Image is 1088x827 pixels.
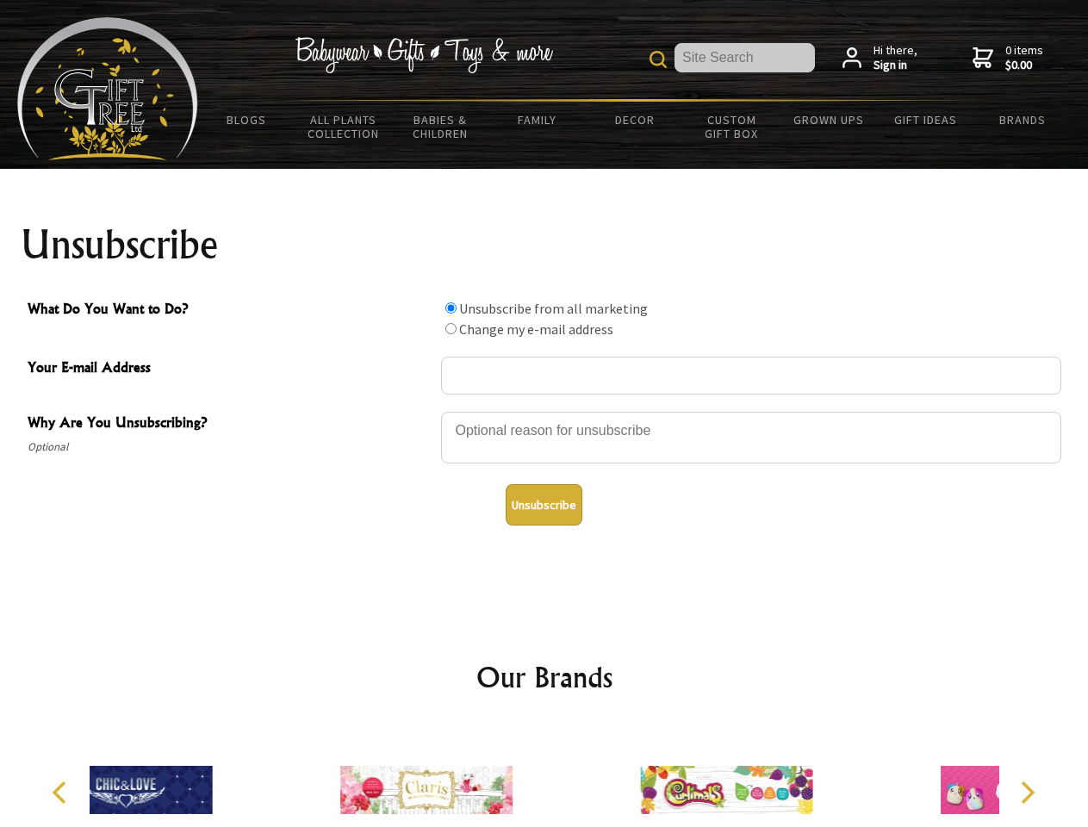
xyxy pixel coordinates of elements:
[28,412,432,437] span: Why Are You Unsubscribing?
[445,302,457,314] input: What Do You Want to Do?
[877,102,974,138] a: Gift Ideas
[586,102,683,138] a: Decor
[34,656,1054,698] h2: Our Brands
[459,300,648,317] label: Unsubscribe from all marketing
[506,484,582,525] button: Unsubscribe
[489,102,587,138] a: Family
[683,102,780,152] a: Custom Gift Box
[459,320,613,338] label: Change my e-mail address
[675,43,815,72] input: Site Search
[17,17,198,160] img: Babyware - Gifts - Toys and more...
[441,357,1061,395] input: Your E-mail Address
[1005,42,1043,73] span: 0 items
[43,774,81,811] button: Previous
[974,102,1072,138] a: Brands
[1008,774,1046,811] button: Next
[28,437,432,457] span: Optional
[874,58,917,73] strong: Sign in
[28,357,432,382] span: Your E-mail Address
[28,298,432,323] span: What Do You Want to Do?
[295,102,393,152] a: All Plants Collection
[874,43,917,73] span: Hi there,
[392,102,489,152] a: Babies & Children
[973,43,1043,73] a: 0 items$0.00
[295,37,553,73] img: Babywear - Gifts - Toys & more
[21,224,1068,265] h1: Unsubscribe
[445,323,457,334] input: What Do You Want to Do?
[198,102,295,138] a: BLOGS
[441,412,1061,463] textarea: Why Are You Unsubscribing?
[1005,58,1043,73] strong: $0.00
[650,51,667,68] img: product search
[842,43,917,73] a: Hi there,Sign in
[780,102,877,138] a: Grown Ups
